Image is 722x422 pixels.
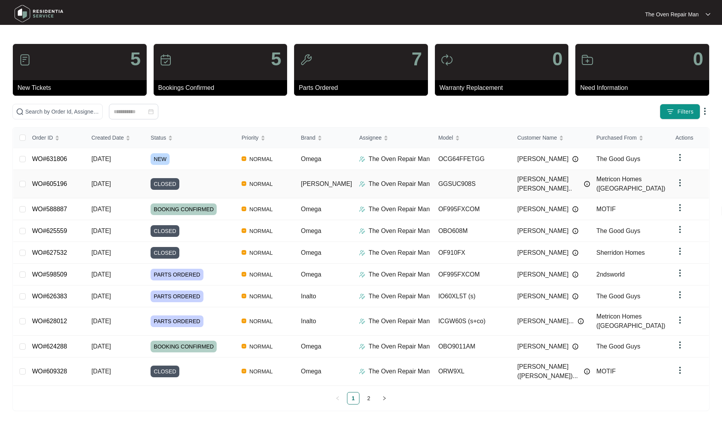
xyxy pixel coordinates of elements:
[91,228,111,234] span: [DATE]
[18,83,147,93] p: New Tickets
[301,156,321,162] span: Omega
[151,133,166,142] span: Status
[242,181,246,186] img: Vercel Logo
[246,367,276,376] span: NORMAL
[675,247,685,256] img: dropdown arrow
[301,368,321,375] span: Omega
[32,206,67,212] a: WO#588887
[242,250,246,255] img: Vercel Logo
[359,156,365,162] img: Assigner Icon
[363,392,375,404] a: 2
[572,293,578,299] img: Info icon
[675,225,685,234] img: dropdown arrow
[581,54,594,66] img: icon
[584,181,590,187] img: Info icon
[32,228,67,234] a: WO#625559
[572,343,578,350] img: Info icon
[440,83,569,93] p: Warranty Replacement
[596,133,636,142] span: Purchased From
[26,128,85,148] th: Order ID
[32,156,67,162] a: WO#631806
[675,290,685,299] img: dropdown arrow
[301,343,321,350] span: Omega
[300,54,312,66] img: icon
[235,128,294,148] th: Priority
[331,392,344,404] button: left
[572,206,578,212] img: Info icon
[368,292,429,301] p: The Oven Repair Man
[91,249,111,256] span: [DATE]
[32,293,67,299] a: WO#626383
[677,108,694,116] span: Filters
[91,133,124,142] span: Created Date
[331,392,344,404] li: Previous Page
[432,170,511,198] td: GGSUC908S
[517,175,580,193] span: [PERSON_NAME] [PERSON_NAME]..
[151,178,179,190] span: CLOSED
[693,50,703,68] p: 0
[301,271,321,278] span: Omega
[246,154,276,164] span: NORMAL
[432,357,511,386] td: ORW9XL
[151,341,217,352] span: BOOKING CONFIRMED
[645,11,699,18] p: The Oven Repair Man
[91,180,111,187] span: [DATE]
[158,83,287,93] p: Bookings Confirmed
[130,50,141,68] p: 5
[517,317,574,326] span: [PERSON_NAME]...
[246,248,276,257] span: NORMAL
[246,317,276,326] span: NORMAL
[675,153,685,162] img: dropdown arrow
[432,264,511,285] td: OF995FXCOM
[91,206,111,212] span: [DATE]
[511,128,590,148] th: Customer Name
[596,228,640,234] span: The Good Guys
[12,2,66,25] img: residentia service logo
[359,206,365,212] img: Assigner Icon
[432,198,511,220] td: OF995FXCOM
[25,107,99,116] input: Search by Order Id, Assignee Name, Customer Name, Brand and Model
[242,319,246,323] img: Vercel Logo
[596,293,640,299] span: The Good Guys
[359,181,365,187] img: Assigner Icon
[151,315,203,327] span: PARTS ORDERED
[91,318,111,324] span: [DATE]
[412,50,422,68] p: 7
[359,343,365,350] img: Assigner Icon
[246,270,276,279] span: NORMAL
[438,133,453,142] span: Model
[368,317,429,326] p: The Oven Repair Man
[32,180,67,187] a: WO#605196
[359,293,365,299] img: Assigner Icon
[242,294,246,298] img: Vercel Logo
[347,392,359,404] a: 1
[151,203,217,215] span: BOOKING CONFIRMED
[675,203,685,212] img: dropdown arrow
[363,392,375,404] li: 2
[19,54,31,66] img: icon
[246,179,276,189] span: NORMAL
[517,292,569,301] span: [PERSON_NAME]
[151,247,179,259] span: CLOSED
[151,153,170,165] span: NEW
[301,318,316,324] span: Inalto
[552,50,563,68] p: 0
[432,220,511,242] td: OBO608M
[246,226,276,236] span: NORMAL
[517,248,569,257] span: [PERSON_NAME]
[91,156,111,162] span: [DATE]
[572,228,578,234] img: Info icon
[242,207,246,211] img: Vercel Logo
[242,228,246,233] img: Vercel Logo
[580,83,709,93] p: Need Information
[432,307,511,336] td: ICGW60S (s+co)
[675,315,685,325] img: dropdown arrow
[700,107,710,116] img: dropdown arrow
[242,156,246,161] img: Vercel Logo
[271,50,281,68] p: 5
[242,272,246,277] img: Vercel Logo
[16,108,24,116] img: search-icon
[359,228,365,234] img: Assigner Icon
[517,362,580,381] span: [PERSON_NAME] ([PERSON_NAME])...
